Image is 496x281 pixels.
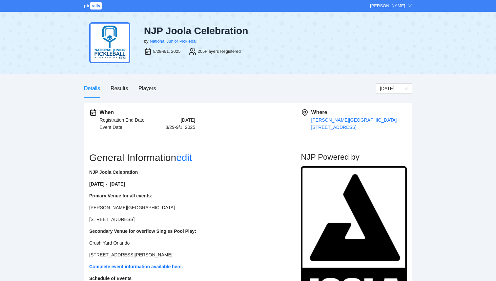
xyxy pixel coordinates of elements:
div: NJP Joola Celebration [144,25,298,37]
a: [PERSON_NAME][GEOGRAPHIC_DATA][STREET_ADDRESS] [311,117,397,130]
a: National Junior Pickleball [150,39,197,44]
span: rally [90,2,102,10]
div: Where [311,109,407,116]
div: Event Date [100,124,122,131]
h2: NJP Powered by [301,152,407,162]
div: 8/29-9/1, 2025 [153,48,181,55]
a: edit [176,152,192,163]
p: [STREET_ADDRESS] [89,216,286,223]
div: Players [138,84,156,92]
div: Registration End Date [100,116,145,124]
span: pb [84,3,89,8]
div: [PERSON_NAME] [370,3,405,9]
p: [PERSON_NAME][GEOGRAPHIC_DATA] [89,204,286,211]
a: Complete event information available here. [89,264,183,269]
h2: General Information [89,152,301,164]
img: njp-logo2.png [89,22,130,63]
strong: Schedule of Events [89,276,132,281]
div: by [144,38,149,45]
div: When [100,109,195,116]
strong: [DATE] - [DATE] [89,181,125,187]
strong: Secondary Venue for overflow Singles Pool Play: [89,229,196,234]
strong: NJP Joola Celebration [89,170,138,175]
strong: Primary Venue for all events: [89,193,152,198]
div: 8/29-9/1, 2025 [166,124,195,131]
span: down [408,4,412,8]
span: Monday [380,84,408,93]
div: Results [111,84,128,92]
p: [STREET_ADDRESS][PERSON_NAME] [89,251,286,258]
div: 205 Players Registered [198,48,241,55]
div: [DATE] [181,116,195,124]
div: Details [84,84,100,92]
a: pbrally [84,3,103,8]
p: Crush Yard Orlando [89,239,286,247]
